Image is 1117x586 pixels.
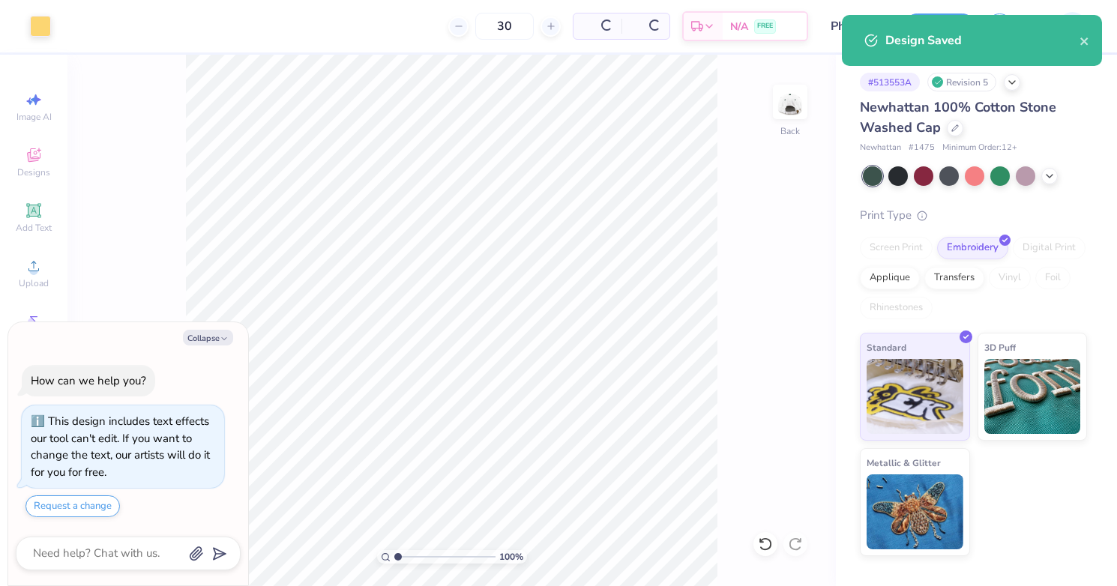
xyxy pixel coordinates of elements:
span: 100 % [499,550,523,564]
button: Request a change [25,495,120,517]
span: N/A [730,19,748,34]
span: FREE [757,21,773,31]
span: Image AI [16,111,52,123]
span: Designs [17,166,50,178]
span: Upload [19,277,49,289]
input: Untitled Design [819,11,893,41]
div: This design includes text effects our tool can't edit. If you want to change the text, our artist... [31,414,210,480]
div: How can we help you? [31,373,146,388]
button: close [1080,31,1090,49]
input: – – [475,13,534,40]
img: Metallic & Glitter [867,474,963,549]
div: Design Saved [885,31,1080,49]
button: Collapse [183,330,233,345]
span: Metallic & Glitter [867,455,941,471]
span: Add Text [16,222,52,234]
